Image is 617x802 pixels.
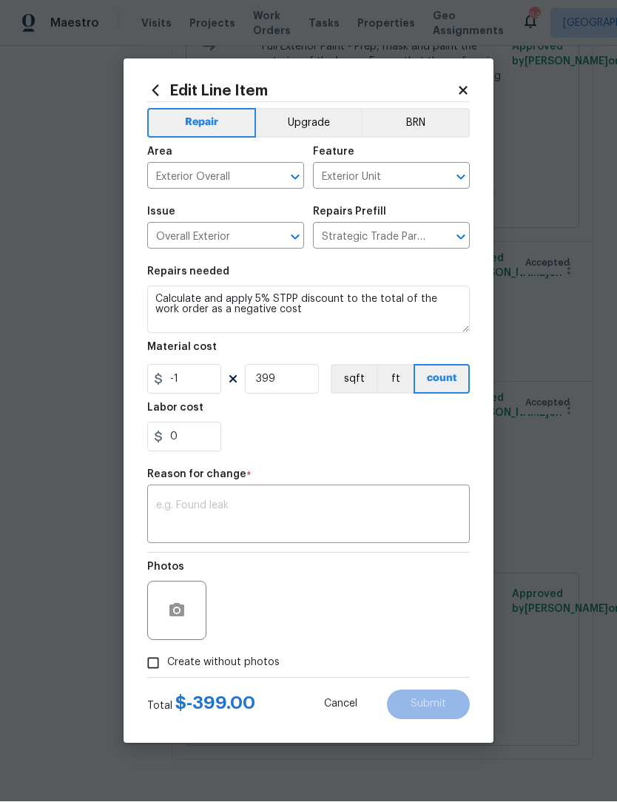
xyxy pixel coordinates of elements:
span: Cancel [324,699,357,710]
button: count [414,365,470,394]
h5: Repairs needed [147,267,229,277]
h5: Material cost [147,343,217,353]
button: sqft [331,365,377,394]
button: Open [285,167,306,188]
button: Cancel [300,690,381,720]
button: Submit [387,690,470,720]
h5: Labor cost [147,403,203,414]
h5: Photos [147,562,184,573]
button: Open [451,167,471,188]
h5: Reason for change [147,470,246,480]
button: Upgrade [256,109,362,138]
h5: Issue [147,207,175,218]
button: ft [377,365,414,394]
div: Total [147,696,255,714]
button: BRN [361,109,470,138]
span: Submit [411,699,446,710]
h5: Area [147,147,172,158]
span: $ -399.00 [175,695,255,712]
h2: Edit Line Item [147,83,456,99]
h5: Repairs Prefill [313,207,386,218]
h5: Feature [313,147,354,158]
textarea: Calculate and apply 5% STPP discount to the total of the work order as a negative cost [147,286,470,334]
button: Repair [147,109,256,138]
button: Open [285,227,306,248]
button: Open [451,227,471,248]
span: Create without photos [167,656,280,671]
